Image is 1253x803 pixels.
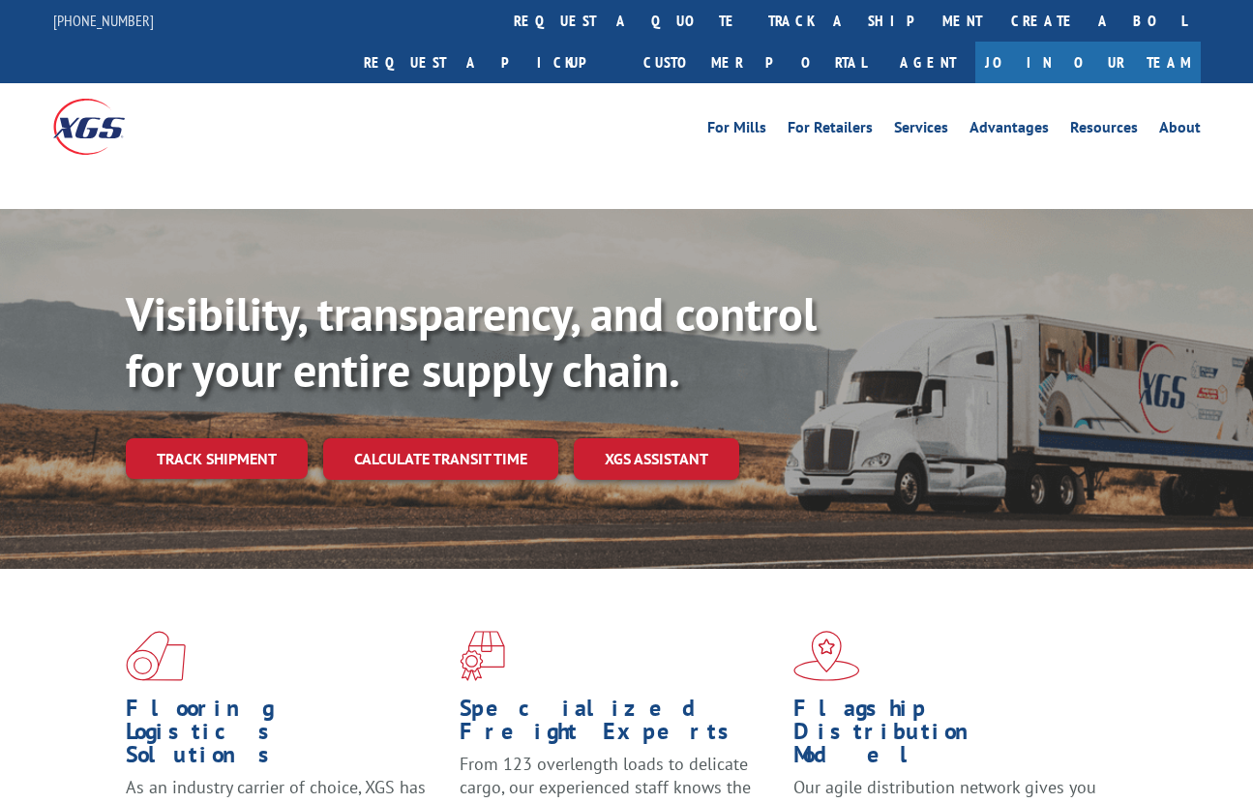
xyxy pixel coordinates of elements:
a: Customer Portal [629,42,880,83]
a: Advantages [970,120,1049,141]
img: xgs-icon-focused-on-flooring-red [460,631,505,681]
b: Visibility, transparency, and control for your entire supply chain. [126,283,817,400]
h1: Specialized Freight Experts [460,697,779,753]
a: For Mills [707,120,766,141]
a: XGS ASSISTANT [574,438,739,480]
a: Track shipment [126,438,308,479]
h1: Flooring Logistics Solutions [126,697,445,776]
a: Resources [1070,120,1138,141]
a: Request a pickup [349,42,629,83]
a: Agent [880,42,975,83]
img: xgs-icon-flagship-distribution-model-red [793,631,860,681]
a: For Retailers [788,120,873,141]
a: Join Our Team [975,42,1201,83]
img: xgs-icon-total-supply-chain-intelligence-red [126,631,186,681]
a: [PHONE_NUMBER] [53,11,154,30]
a: About [1159,120,1201,141]
a: Services [894,120,948,141]
a: Calculate transit time [323,438,558,480]
h1: Flagship Distribution Model [793,697,1113,776]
